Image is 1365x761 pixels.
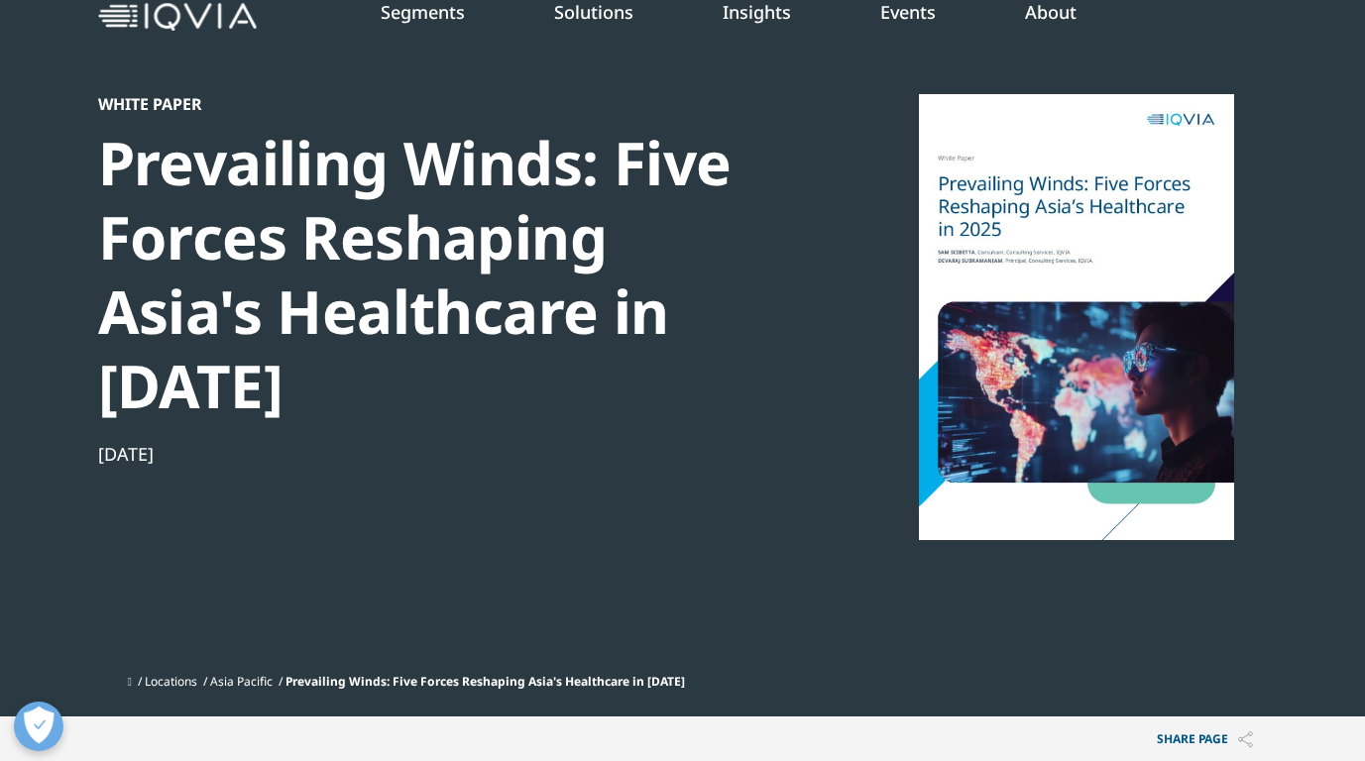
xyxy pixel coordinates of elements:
[98,3,257,32] img: IQVIA Healthcare Information Technology and Pharma Clinical Research Company
[1238,731,1253,748] img: Share PAGE
[285,673,685,690] span: Prevailing Winds: Five Forces Reshaping Asia's Healthcare in [DATE]
[98,94,778,114] div: White Paper
[98,126,778,423] div: Prevailing Winds: Five Forces Reshaping Asia's Healthcare in [DATE]
[145,673,197,690] a: Locations
[98,442,778,466] div: [DATE]
[210,673,273,690] a: Asia Pacific
[14,702,63,751] button: Open Preferences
